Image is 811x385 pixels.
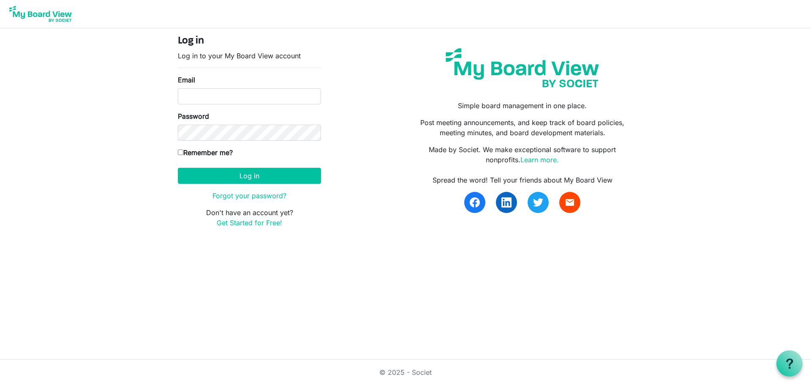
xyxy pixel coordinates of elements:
label: Password [178,111,209,121]
img: My Board View Logo [7,3,74,25]
div: Spread the word! Tell your friends about My Board View [412,175,633,185]
p: Made by Societ. We make exceptional software to support nonprofits. [412,145,633,165]
a: Learn more. [520,156,559,164]
p: Simple board management in one place. [412,101,633,111]
a: email [559,192,580,213]
a: © 2025 - Societ [379,368,432,377]
p: Post meeting announcements, and keep track of board policies, meeting minutes, and board developm... [412,117,633,138]
img: facebook.svg [470,197,480,208]
a: Forgot your password? [212,191,286,200]
img: my-board-view-societ.svg [439,42,605,94]
p: Log in to your My Board View account [178,51,321,61]
p: Don't have an account yet? [178,208,321,228]
img: twitter.svg [533,197,543,208]
h4: Log in [178,35,321,47]
a: Get Started for Free! [217,218,282,227]
label: Email [178,75,195,85]
button: Log in [178,168,321,184]
label: Remember me? [178,147,233,158]
span: email [565,197,575,208]
img: linkedin.svg [501,197,512,208]
input: Remember me? [178,150,183,155]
